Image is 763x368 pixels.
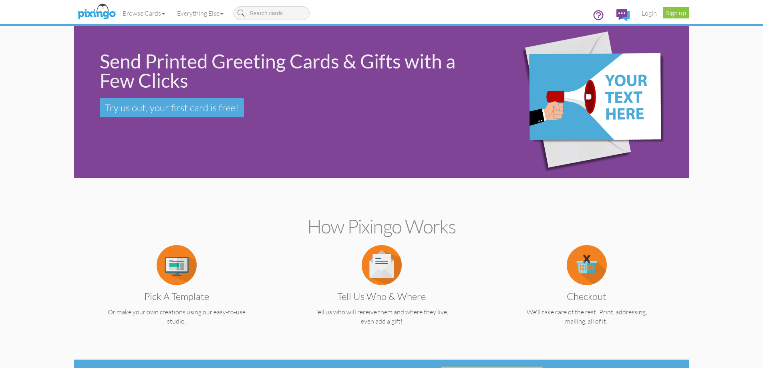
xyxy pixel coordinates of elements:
img: pixingo logo [75,2,118,22]
img: comments.svg [616,9,630,21]
h3: Checkout [506,291,668,302]
img: item.alt [157,245,197,285]
a: Login [636,3,663,23]
img: item.alt [362,245,402,285]
p: Or make your own creations using our easy-to-use studio. [90,308,264,326]
h3: Pick a Template [96,291,258,302]
a: Pick a Template Or make your own creations using our easy-to-use studio. [90,260,264,326]
a: Sign up [663,7,689,18]
span: Try us out, your first card is free! [105,102,239,114]
a: Checkout We'll take care of the rest! Print, addressing, mailing, all of it! [500,260,674,326]
a: Try us out, your first card is free! [100,98,244,117]
input: Search cards [234,6,310,20]
a: Everything Else [171,3,230,23]
h2: How Pixingo works [88,216,675,237]
p: We'll take care of the rest! Print, addressing, mailing, all of it! [500,308,674,326]
a: Browse Cards [117,3,171,23]
p: Tell us who will receive them and where they live, even add a gift! [295,308,469,326]
a: Tell us Who & Where Tell us who will receive them and where they live, even add a gift! [295,260,469,326]
div: Send Printed Greeting Cards & Gifts with a Few Clicks [100,52,478,90]
h3: Tell us Who & Where [301,291,463,302]
img: item.alt [567,245,607,285]
img: eb544e90-0942-4412-bfe0-c610d3f4da7c.png [491,15,684,190]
